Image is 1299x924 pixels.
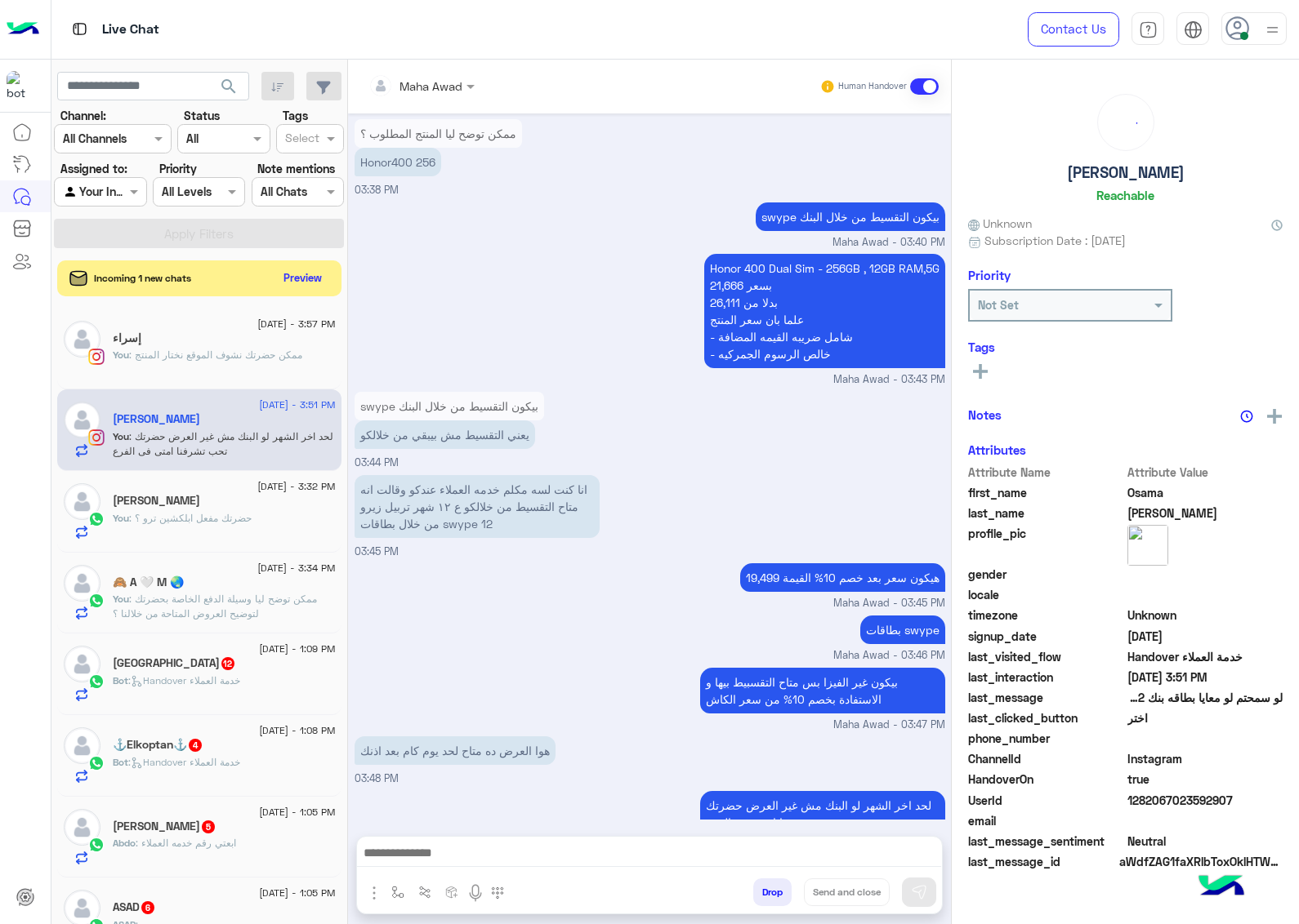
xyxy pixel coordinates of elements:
[1127,730,1283,747] span: null
[355,119,522,148] p: 17/8/2025, 3:38 PM
[833,648,945,664] span: Maha Awad - 03:46 PM
[1127,771,1283,788] span: true
[1127,812,1283,829] span: null
[968,215,1032,232] span: Unknown
[7,71,36,100] img: 1403182699927242
[113,512,129,524] span: You
[113,412,200,426] h5: Osama Kamal
[355,148,441,176] p: 17/8/2025, 3:38 PM
[1127,606,1283,624] span: Unknown
[64,402,100,438] img: defaultAdmin.png
[911,884,927,900] img: send message
[259,723,335,738] span: [DATE] - 1:08 PM
[968,484,1124,501] span: first_name
[1127,709,1283,726] span: اختر
[202,820,215,833] span: 5
[60,160,127,177] label: Assigned to:
[968,407,1002,422] h6: Notes
[60,107,106,124] label: Channel:
[259,805,335,820] span: [DATE] - 1:05 PM
[141,901,154,914] span: 6
[88,755,105,771] img: WhatsApp
[756,202,945,231] p: 17/8/2025, 3:40 PM
[968,442,1026,457] h6: Attributes
[968,464,1124,481] span: Attribute Name
[1127,689,1283,706] span: لو سمحتم لو معايا بطاقه بنك cib swype12 هل متاح التقسيط من خلالكم
[113,430,129,442] span: You
[54,219,344,248] button: Apply Filters
[968,606,1124,624] span: timezone
[860,615,945,644] p: 17/8/2025, 3:46 PM
[1127,669,1283,686] span: 2025-08-17T12:51:39.9291467Z
[136,837,236,849] span: ابعتي رقم خدمه العملاء
[968,833,1124,850] span: last_message_sentiment
[259,398,335,412] span: [DATE] - 3:51 PM
[1127,792,1283,809] span: 1282067023592907
[1240,410,1253,423] img: notes
[257,317,335,331] span: [DATE] - 3:57 PM
[221,657,234,670] span: 12
[968,669,1124,686] span: last_interaction
[439,878,466,905] button: create order
[1262,20,1283,40] img: profile
[209,72,249,107] button: search
[113,494,200,508] h5: Mohamed Mahmoud
[283,129,319,150] div: Select
[968,853,1116,870] span: last_message_id
[391,886,404,899] img: select flow
[418,886,431,899] img: Trigger scenario
[1127,833,1283,850] span: 0
[740,563,945,592] p: 17/8/2025, 3:45 PM
[1127,566,1283,583] span: null
[753,878,792,906] button: Drop
[1067,163,1185,182] h5: [PERSON_NAME]
[412,878,439,905] button: Trigger scenario
[94,271,191,286] span: Incoming 1 new chats
[1096,188,1154,202] h6: Reachable
[1139,20,1158,39] img: tab
[804,878,890,906] button: Send and close
[1127,484,1283,501] span: Osama
[968,689,1124,706] span: last_message
[113,837,136,849] span: Abdo
[364,883,384,903] img: send attachment
[466,883,485,903] img: send voice note
[113,756,128,768] span: Bot
[355,772,399,784] span: 03:48 PM
[1028,12,1119,47] a: Contact Us
[355,392,544,420] p: 17/8/2025, 3:44 PM
[968,268,1011,282] h6: Priority
[69,19,90,39] img: tab
[129,512,252,524] span: حضرتك مفعل ابلكشين ترو ؟
[1127,648,1283,665] span: Handover خدمة العملاء
[833,235,945,251] span: Maha Awad - 03:40 PM
[1127,586,1283,603] span: null
[968,709,1124,726] span: last_clicked_button
[113,674,128,686] span: Bot
[128,756,240,768] span: : Handover خدمة العملاء
[968,504,1124,522] span: last_name
[1127,525,1168,566] img: picture
[968,566,1124,583] span: gender
[968,730,1124,747] span: phone_number
[833,717,945,733] span: Maha Awad - 03:47 PM
[277,266,329,290] button: Preview
[968,648,1124,665] span: last_visited_flow
[113,900,156,914] h5: ASAD
[355,545,399,558] span: 03:45 PM
[704,254,945,368] p: 17/8/2025, 3:43 PM
[113,331,141,345] h5: إسراء
[1267,409,1282,424] img: add
[64,809,100,846] img: defaultAdmin.png
[838,80,907,93] small: Human Handover
[219,77,239,96] span: search
[88,837,105,853] img: WhatsApp
[113,575,184,589] h5: 🙈 A 🤍 M 🌏
[1127,504,1283,522] span: Kamal
[64,565,100,602] img: defaultAdmin.png
[968,340,1283,354] h6: Tags
[385,878,412,905] button: select flow
[355,420,535,449] p: 17/8/2025, 3:44 PM
[1127,750,1283,767] span: 8
[259,642,335,656] span: [DATE] - 1:09 PM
